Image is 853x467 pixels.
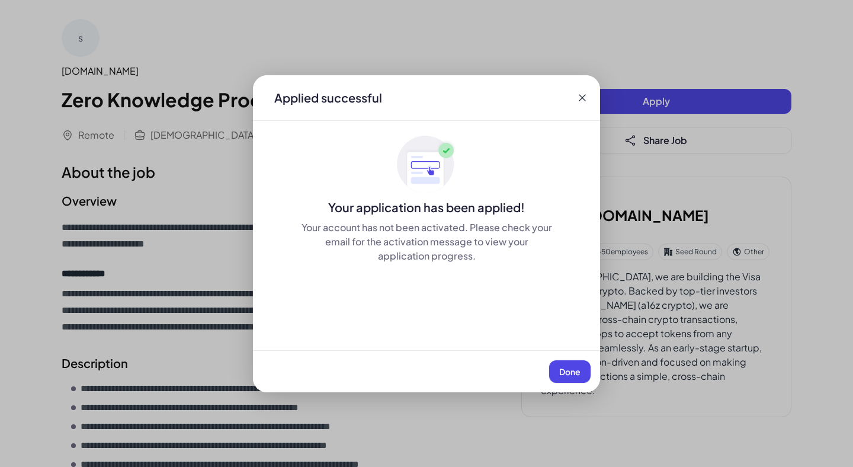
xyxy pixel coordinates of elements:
button: Done [549,360,591,383]
img: ApplyedMaskGroup3.svg [397,135,456,194]
span: Done [559,366,581,377]
div: Your application has been applied! [253,199,600,216]
div: Applied successful [274,89,382,106]
div: Your account has not been activated. Please check your email for the activation message to view y... [300,220,553,263]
